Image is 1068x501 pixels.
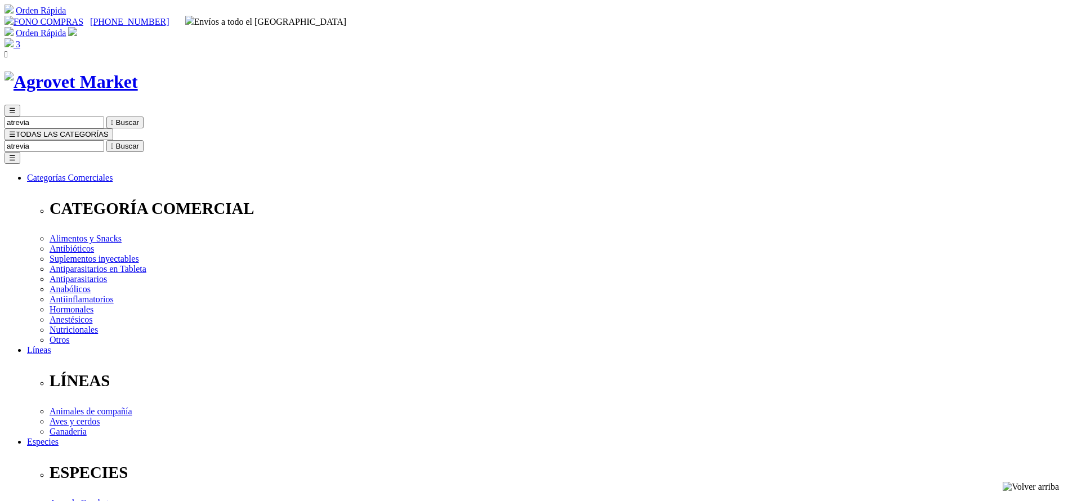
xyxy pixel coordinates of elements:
img: shopping-cart.svg [5,5,14,14]
a: Antiparasitarios en Tableta [50,264,146,274]
a: 3 [5,39,20,49]
img: shopping-bag.svg [5,38,14,47]
i:  [111,142,114,150]
button: ☰TODAS LAS CATEGORÍAS [5,128,113,140]
a: Alimentos y Snacks [50,234,122,243]
input: Buscar [5,140,104,152]
span: Buscar [116,142,139,150]
p: LÍNEAS [50,372,1063,390]
img: Volver arriba [1003,482,1059,492]
a: Orden Rápida [16,28,66,38]
a: Antibióticos [50,244,94,253]
a: Antiparasitarios [50,274,107,284]
a: Nutricionales [50,325,98,334]
a: Aves y cerdos [50,417,100,426]
a: Animales de compañía [50,406,132,416]
a: Hormonales [50,305,93,314]
a: Suplementos inyectables [50,254,139,263]
img: shopping-cart.svg [5,27,14,36]
a: Categorías Comerciales [27,173,113,182]
i:  [5,50,8,59]
a: Otros [50,335,70,345]
a: Especies [27,437,59,446]
img: delivery-truck.svg [185,16,194,25]
button:  Buscar [106,140,144,152]
a: Orden Rápida [16,6,66,15]
a: Antiinflamatorios [50,294,114,304]
a: FONO COMPRAS [5,17,83,26]
span: 3 [16,39,20,49]
a: Ganadería [50,427,87,436]
span: ☰ [9,106,16,115]
span: Envíos a todo el [GEOGRAPHIC_DATA] [185,17,347,26]
a: Anabólicos [50,284,91,294]
img: Agrovet Market [5,71,138,92]
a: Líneas [27,345,51,355]
p: ESPECIES [50,463,1063,482]
input: Buscar [5,117,104,128]
i:  [111,118,114,127]
button:  Buscar [106,117,144,128]
span: Buscar [116,118,139,127]
button: ☰ [5,105,20,117]
button: ☰ [5,152,20,164]
a: Acceda a su cuenta de cliente [68,28,77,38]
img: user.svg [68,27,77,36]
a: [PHONE_NUMBER] [90,17,169,26]
img: phone.svg [5,16,14,25]
p: CATEGORÍA COMERCIAL [50,199,1063,218]
a: Anestésicos [50,315,92,324]
span: ☰ [9,130,16,138]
